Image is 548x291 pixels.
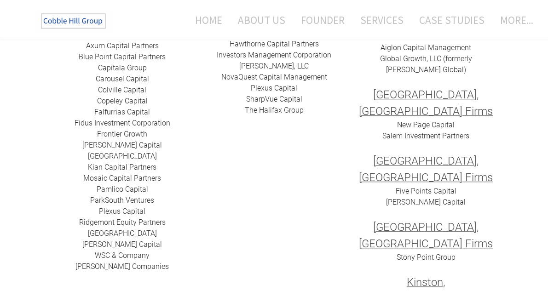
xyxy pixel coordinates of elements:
a: [PERSON_NAME] Capital [386,198,466,206]
a: Stony Point Group​​ [397,253,456,262]
a: ​Kian Capital Partners [88,163,156,171]
img: The Cobble Hill Group LLC [35,10,113,33]
a: Fidus Investment Corporation [75,119,170,127]
a: ​[GEOGRAPHIC_DATA] [88,229,157,238]
a: more... [493,8,533,32]
a: [PERSON_NAME] Capital [82,141,162,149]
a: SharpVue Capital [246,95,302,103]
a: [GEOGRAPHIC_DATA] [88,152,157,160]
a: Aiglon Capital Management [381,43,471,52]
a: [PERSON_NAME] Companies [75,262,169,271]
a: ​NovaQuest Capital Management [221,73,327,81]
a: Salem Investment Partners [382,131,469,140]
a: ​Plexus Capital [99,207,145,216]
a: ​​The Halifax Group [245,106,304,114]
a: ​Pamlico Capital [97,185,148,194]
a: Axum Capital Partners [86,41,159,50]
a: ​Falfurrias Capital [94,108,150,116]
a: Mosaic Capital Partners [83,174,161,183]
a: [PERSON_NAME] Capital [82,240,162,249]
a: ​Ridgemont Equity Partners​ [79,218,166,227]
font: [GEOGRAPHIC_DATA], [GEOGRAPHIC_DATA] Firms [359,221,493,250]
a: Case Studies [412,8,491,32]
a: ​WSC & Company [95,251,150,260]
a: Investors Management Corporation [217,51,331,59]
a: Capitala Group​ [98,63,147,72]
a: ParkSouth Ventures [90,196,154,205]
font: [GEOGRAPHIC_DATA], [GEOGRAPHIC_DATA] Firms [359,88,493,118]
a: ​Colville Capital [98,86,146,94]
a: ​​Carousel Capital​​ [96,74,149,83]
a: Five Points Capital​ [396,187,456,195]
a: Global Growth, LLC (formerly [PERSON_NAME] Global [380,54,472,74]
a: Home [181,8,229,32]
a: Frontier Growth [97,130,147,138]
a: About Us [231,8,292,32]
a: Hawthorne Capital Partners [230,40,319,48]
a: [PERSON_NAME], LLC [239,62,309,70]
a: ​Plexus Capital [251,84,297,92]
a: ​Blue Point Capital Partners [79,52,166,61]
a: Founder [294,8,352,32]
a: Services [353,8,410,32]
a: New Page Capital [397,120,455,129]
font: [GEOGRAPHIC_DATA], [GEOGRAPHIC_DATA] Firms [359,154,493,184]
a: Copeley Capital [97,97,148,105]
